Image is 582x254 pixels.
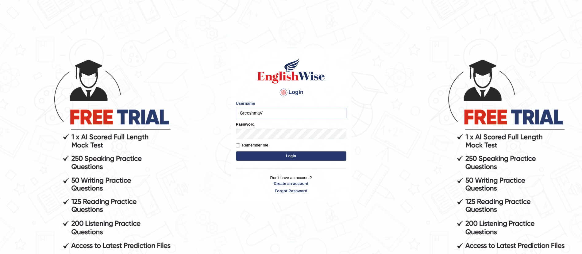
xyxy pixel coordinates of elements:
[236,175,346,194] p: Don't have an account?
[236,151,346,161] button: Login
[236,100,255,106] label: Username
[236,142,268,148] label: Remember me
[236,181,346,186] a: Create an account
[236,188,346,194] a: Forgot Password
[236,88,346,97] h4: Login
[236,143,240,147] input: Remember me
[236,121,255,127] label: Password
[256,57,326,84] img: Logo of English Wise sign in for intelligent practice with AI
